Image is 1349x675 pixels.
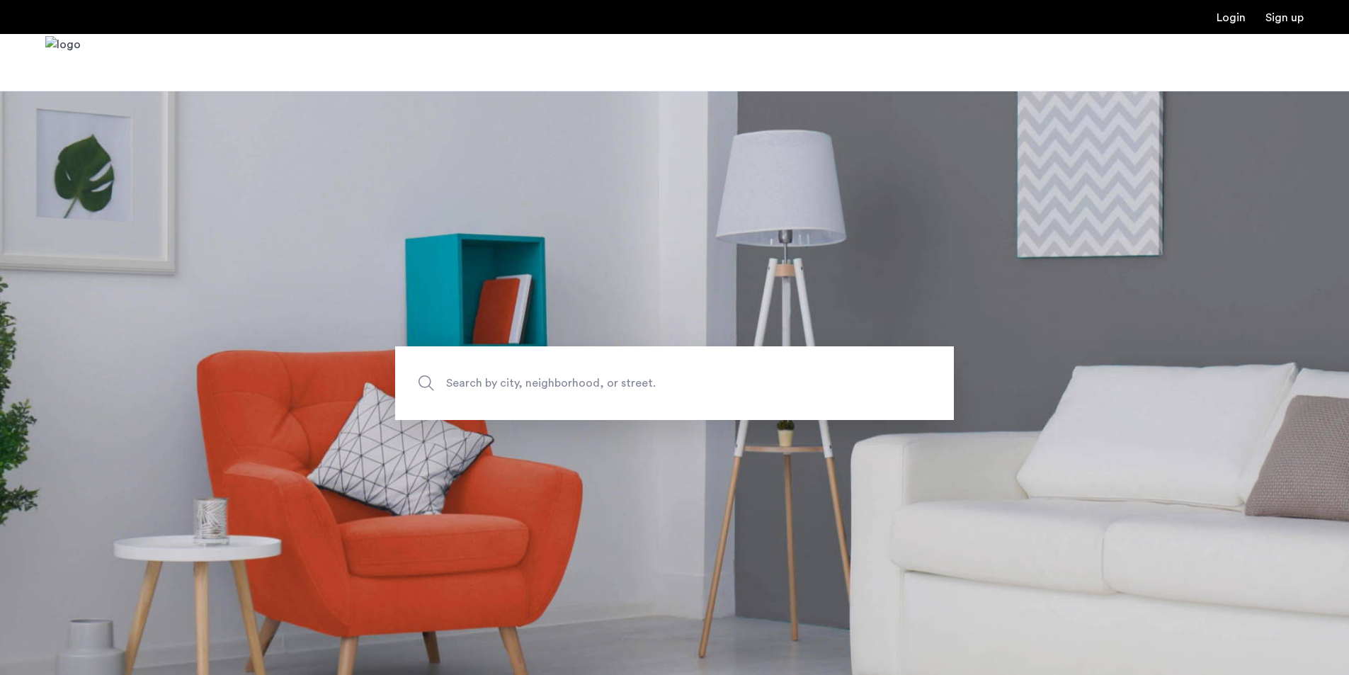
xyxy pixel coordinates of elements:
input: Apartment Search [395,346,954,420]
span: Search by city, neighborhood, or street. [446,373,837,392]
a: Registration [1265,12,1304,23]
img: logo [45,36,81,89]
a: Cazamio Logo [45,36,81,89]
a: Login [1217,12,1246,23]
